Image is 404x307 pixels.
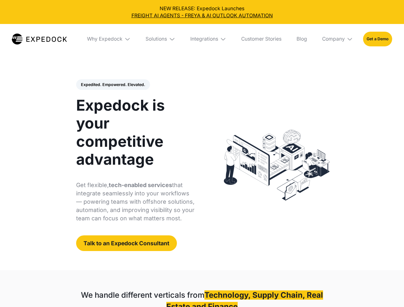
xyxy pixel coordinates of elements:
div: NEW RELEASE: Expedock Launches [5,5,399,19]
a: Customer Stories [236,24,286,54]
div: Why Expedock [82,24,136,54]
div: Company [322,36,345,42]
strong: We handle different verticals from [81,290,204,300]
div: Solutions [141,24,180,54]
a: Get a Demo [363,32,392,46]
a: Blog [291,24,312,54]
div: Why Expedock [87,36,123,42]
h1: Expedock is your competitive advantage [76,96,195,168]
strong: tech-enabled services [109,182,172,188]
div: Integrations [185,24,231,54]
a: Talk to an Expedock Consultant [76,235,177,251]
div: Solutions [146,36,167,42]
iframe: Chat Widget [372,276,404,307]
p: Get flexible, that integrate seamlessly into your workflows — powering teams with offshore soluti... [76,181,195,223]
div: Integrations [190,36,218,42]
div: Company [317,24,358,54]
a: FREIGHT AI AGENTS - FREYA & AI OUTLOOK AUTOMATION [5,12,399,19]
